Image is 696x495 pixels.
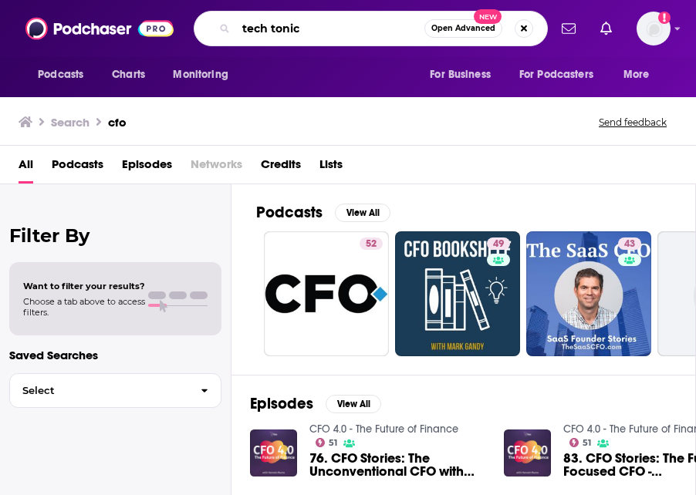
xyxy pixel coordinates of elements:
[9,224,221,247] h2: Filter By
[9,373,221,408] button: Select
[19,152,33,184] a: All
[637,12,671,45] img: User Profile
[316,438,338,447] a: 51
[329,439,337,446] span: 51
[594,15,618,42] a: Show notifications dropdown
[102,60,154,89] a: Charts
[191,152,242,184] span: Networks
[594,116,671,129] button: Send feedback
[618,237,641,250] a: 43
[51,115,90,130] h3: Search
[162,60,248,89] button: open menu
[309,452,485,478] a: 76. CFO Stories: The Unconventional CFO with Jeremy Foster, CFO, Talroo
[583,439,591,446] span: 51
[487,237,510,250] a: 49
[623,64,650,86] span: More
[637,12,671,45] button: Show profile menu
[366,237,377,252] span: 52
[9,348,221,362] p: Saved Searches
[556,15,582,42] a: Show notifications dropdown
[424,19,502,38] button: Open AdvancedNew
[23,296,145,318] span: Choose a tab above to access filters.
[236,16,424,41] input: Search podcasts, credits, & more...
[108,115,127,130] h3: cfo
[52,152,103,184] a: Podcasts
[360,237,383,250] a: 52
[38,64,83,86] span: Podcasts
[261,152,301,184] a: Credits
[569,438,592,447] a: 51
[493,237,504,252] span: 49
[23,281,145,291] span: Want to filter your results?
[319,152,343,184] a: Lists
[250,429,297,476] img: 76. CFO Stories: The Unconventional CFO with Jeremy Foster, CFO, Talroo
[309,452,485,478] span: 76. CFO Stories: The Unconventional CFO with [PERSON_NAME], CFO, [PERSON_NAME]
[613,60,669,89] button: open menu
[173,64,228,86] span: Monitoring
[264,231,389,356] a: 52
[624,237,635,252] span: 43
[509,60,616,89] button: open menu
[430,64,491,86] span: For Business
[519,64,593,86] span: For Podcasters
[112,64,145,86] span: Charts
[10,386,188,396] span: Select
[419,60,510,89] button: open menu
[194,11,548,46] div: Search podcasts, credits, & more...
[326,395,381,413] button: View All
[256,203,323,222] h2: Podcasts
[335,204,390,222] button: View All
[431,25,495,32] span: Open Advanced
[637,12,671,45] span: Logged in as HWdata
[309,423,458,436] a: CFO 4.0 - The Future of Finance
[526,231,651,356] a: 43
[395,231,520,356] a: 49
[658,12,671,24] svg: Add a profile image
[250,394,313,413] h2: Episodes
[250,394,381,413] a: EpisodesView All
[256,203,390,222] a: PodcastsView All
[27,60,103,89] button: open menu
[25,14,174,43] img: Podchaser - Follow, Share and Rate Podcasts
[474,9,502,24] span: New
[504,429,551,476] img: 83. CFO Stories: The Future Focused CFO - James Owen, Global CFO at Kantar
[122,152,172,184] a: Episodes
